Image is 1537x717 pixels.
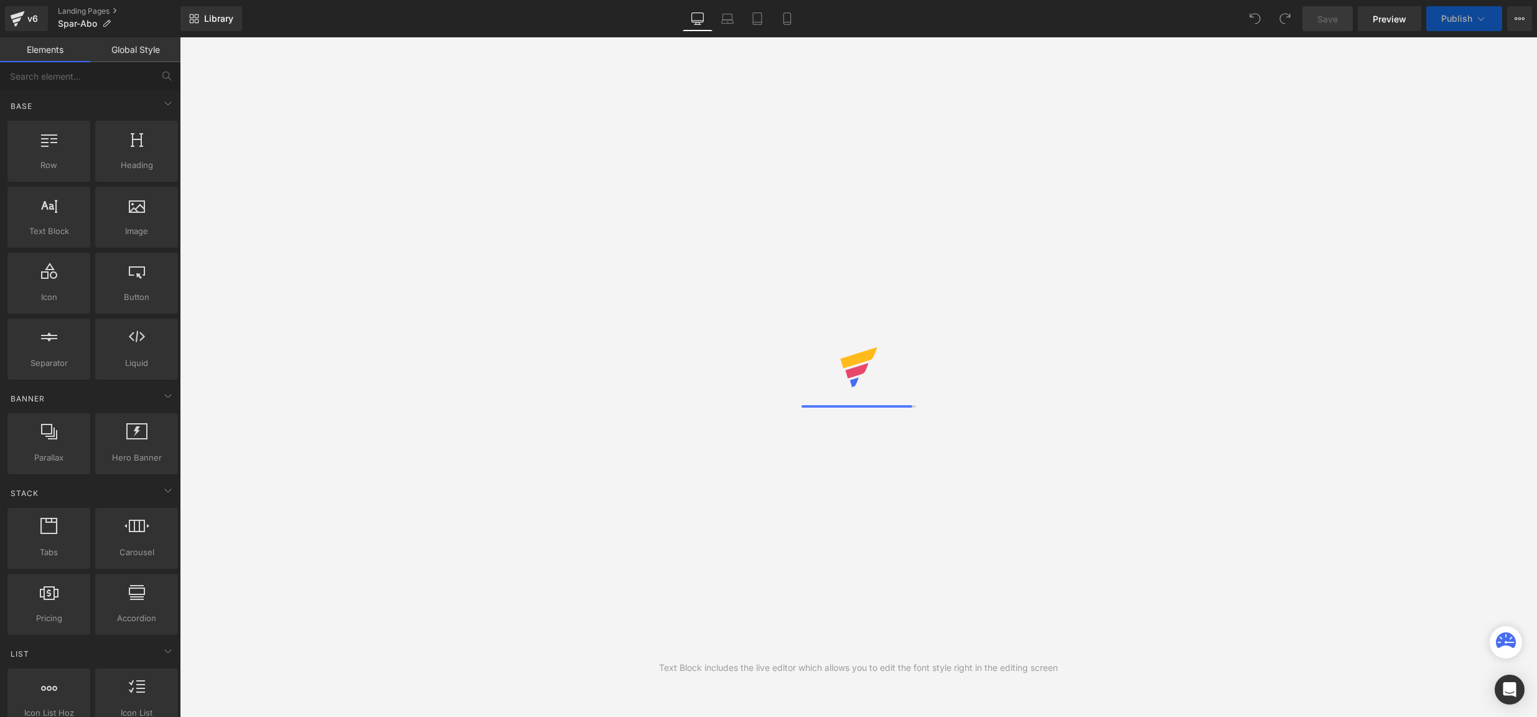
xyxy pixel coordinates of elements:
[772,6,802,31] a: Mobile
[11,612,86,625] span: Pricing
[11,159,86,172] span: Row
[180,6,242,31] a: New Library
[99,291,174,304] span: Button
[11,357,86,370] span: Separator
[1317,12,1338,26] span: Save
[712,6,742,31] a: Laptop
[1358,6,1421,31] a: Preview
[1507,6,1532,31] button: More
[683,6,712,31] a: Desktop
[11,225,86,238] span: Text Block
[11,546,86,559] span: Tabs
[99,451,174,464] span: Hero Banner
[1273,6,1297,31] button: Redo
[11,451,86,464] span: Parallax
[9,100,34,112] span: Base
[1243,6,1268,31] button: Undo
[659,661,1058,675] div: Text Block includes the live editor which allows you to edit the font style right in the editing ...
[99,546,174,559] span: Carousel
[9,648,30,660] span: List
[1441,14,1472,24] span: Publish
[90,37,180,62] a: Global Style
[1426,6,1502,31] button: Publish
[11,291,86,304] span: Icon
[9,487,40,499] span: Stack
[1495,675,1525,705] div: Open Intercom Messenger
[58,6,180,16] a: Landing Pages
[1373,12,1406,26] span: Preview
[9,393,46,405] span: Banner
[204,13,233,24] span: Library
[58,19,97,29] span: Spar-Abo
[99,159,174,172] span: Heading
[25,11,40,27] div: v6
[742,6,772,31] a: Tablet
[99,357,174,370] span: Liquid
[99,225,174,238] span: Image
[5,6,48,31] a: v6
[99,612,174,625] span: Accordion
